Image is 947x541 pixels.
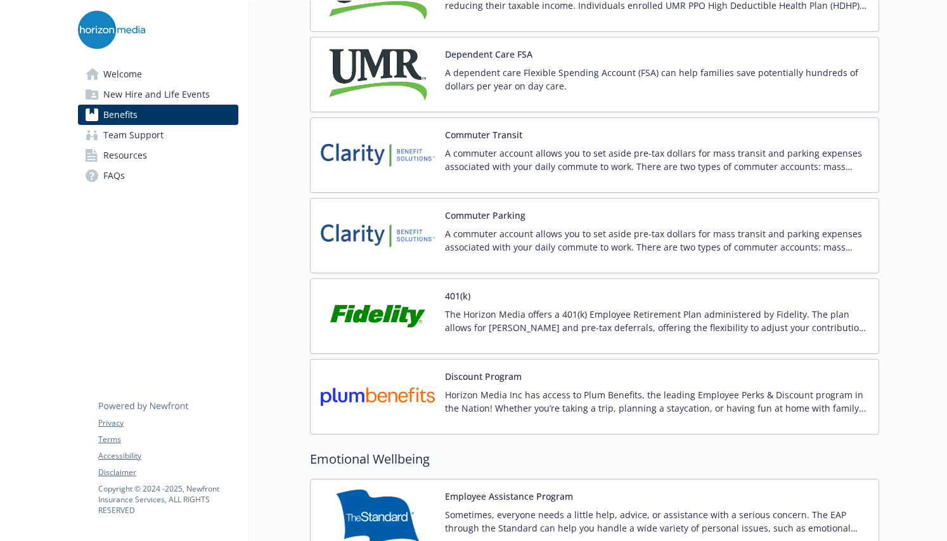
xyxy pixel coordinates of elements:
p: A dependent care Flexible Spending Account (FSA) can help families save potentially hundreds of d... [445,66,868,93]
span: New Hire and Life Events [103,84,210,105]
h2: Emotional Wellbeing [310,450,879,469]
img: Clarity Benefit Solutions carrier logo [321,209,435,263]
button: Employee Assistance Program [445,490,573,503]
p: A commuter account allows you to set aside pre-tax dollars for mass transit and parking expenses ... [445,147,868,173]
img: UMR carrier logo [321,48,435,101]
a: Disclaimer [98,467,238,478]
a: Resources [78,145,238,166]
button: Commuter Parking [445,209,525,222]
p: Copyright © 2024 - 2025 , Newfront Insurance Services, ALL RIGHTS RESERVED [98,483,238,516]
a: New Hire and Life Events [78,84,238,105]
a: FAQs [78,166,238,186]
button: Discount Program [445,370,522,383]
a: Terms [98,434,238,445]
button: 401(k) [445,289,470,303]
button: Commuter Transit [445,128,522,141]
p: Horizon Media Inc has access to Plum Benefits, the leading Employee Perks & Discount program in t... [445,388,868,415]
a: Accessibility [98,450,238,462]
span: FAQs [103,166,125,186]
span: Welcome [103,64,142,84]
span: Resources [103,145,147,166]
button: Dependent Care FSA [445,48,532,61]
a: Team Support [78,125,238,145]
img: plumbenefits carrier logo [321,370,435,424]
img: Fidelity Investments carrier logo [321,289,435,343]
p: A commuter account allows you to set aside pre-tax dollars for mass transit and parking expenses ... [445,227,868,254]
p: The Horizon Media offers a 401(k) Employee Retirement Plan administered by Fidelity. The plan all... [445,308,868,334]
span: Team Support [103,125,164,145]
span: Benefits [103,105,138,125]
a: Welcome [78,64,238,84]
img: Clarity Benefit Solutions carrier logo [321,128,435,182]
p: Sometimes, everyone needs a little help, advice, or assistance with a serious concern. The EAP th... [445,508,868,535]
a: Privacy [98,417,238,429]
a: Benefits [78,105,238,125]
